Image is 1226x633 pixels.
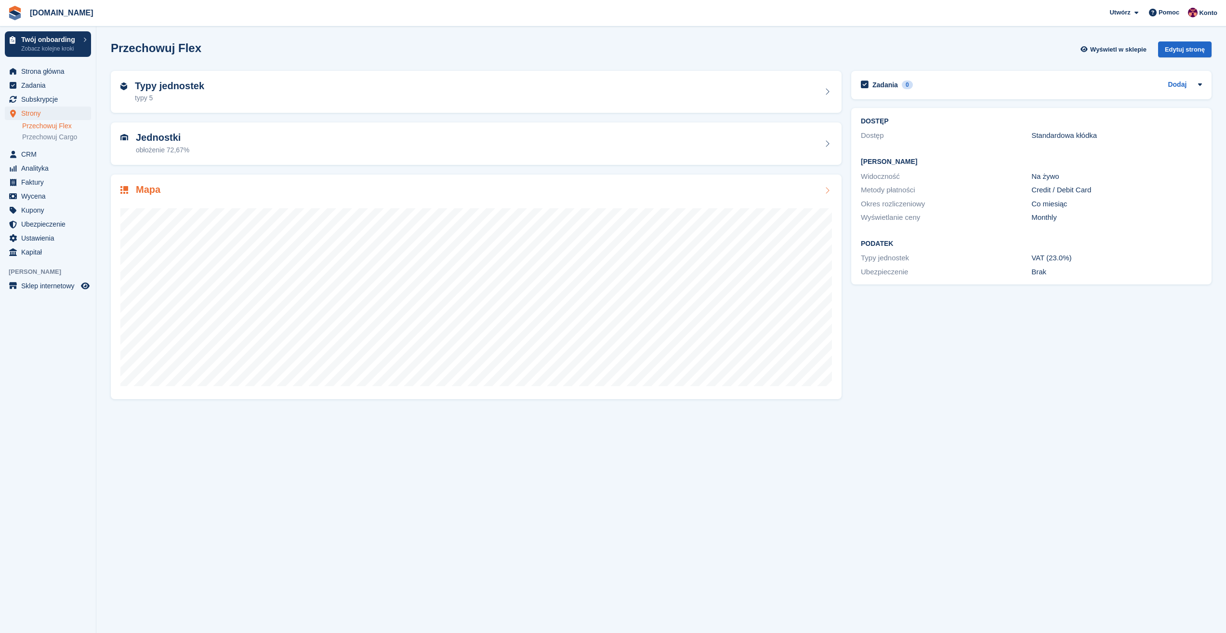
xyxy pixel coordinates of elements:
span: Analityka [21,162,79,175]
a: menu [5,217,91,231]
a: menu [5,148,91,161]
span: Kapitał [21,245,79,259]
div: Typy jednostek [861,253,1031,264]
div: Credit / Debit Card [1031,185,1202,196]
span: Strona główna [21,65,79,78]
div: Widoczność [861,171,1031,182]
img: map-icn-33ee37083ee616e46c38cad1a60f524a97daa1e2b2c8c0bc3eb3415660979fc1.svg [120,186,128,194]
div: Brak [1031,267,1202,278]
span: Zadania [21,79,79,92]
a: menu [5,65,91,78]
span: CRM [21,148,79,161]
a: Podgląd sklepu [79,280,91,292]
div: Okres rozliczeniowy [861,199,1031,210]
a: menu [5,231,91,245]
div: Na żywo [1031,171,1202,182]
h2: Podatek [861,240,1202,248]
a: menu [5,162,91,175]
p: Zobacz kolejne kroki [21,44,79,53]
div: VAT (23.0%) [1031,253,1202,264]
div: Wyświetlanie ceny [861,212,1031,223]
div: Dostęp [861,130,1031,141]
span: Ubezpieczenie [21,217,79,231]
span: Strony [21,107,79,120]
a: Wyświetl w sklepie [1079,41,1150,57]
img: Mateusz Kacwin [1188,8,1198,17]
div: Ubezpieczenie [861,267,1031,278]
div: typy 5 [135,93,204,103]
h2: [PERSON_NAME] [861,158,1202,166]
a: Mapa [111,175,842,400]
a: menu [5,189,91,203]
h2: Typy jednostek [135,81,204,92]
span: [PERSON_NAME] [9,267,96,277]
a: Typy jednostek typy 5 [111,71,842,113]
h2: Mapa [136,184,160,195]
span: Ustawienia [21,231,79,245]
div: Metody płatności [861,185,1031,196]
span: Kupony [21,203,79,217]
a: [DOMAIN_NAME] [26,5,97,21]
div: Edytuj stronę [1158,41,1212,57]
h2: Przechowuj Flex [111,41,201,54]
h2: Jednostki [136,132,189,143]
span: Utwórz [1109,8,1130,17]
a: Dodaj [1168,80,1186,91]
span: Pomoc [1159,8,1179,17]
span: Konto [1199,8,1217,18]
a: Przechowuj Flex [22,121,91,131]
div: Standardowa kłódka [1031,130,1202,141]
img: unit-icn-7be61d7bf1b0ce9d3e12c5938cc71ed9869f7b940bace4675aadf7bd6d80202e.svg [120,134,128,141]
a: menu [5,245,91,259]
span: Sklep internetowy [21,279,79,293]
a: menu [5,279,91,293]
h2: DOSTĘP [861,118,1202,125]
span: Wycena [21,189,79,203]
img: stora-icon-8386f47178a22dfd0bd8f6a31ec36ba5ce8667c1dd55bd0f319d3a0aa187defe.svg [8,6,22,20]
div: Co miesiąc [1031,199,1202,210]
span: Subskrypcje [21,93,79,106]
a: Edytuj stronę [1158,41,1212,61]
div: 0 [902,81,913,89]
a: menu [5,79,91,92]
span: Faktury [21,175,79,189]
a: menu [5,107,91,120]
a: menu [5,175,91,189]
a: Twój onboarding Zobacz kolejne kroki [5,31,91,57]
p: Twój onboarding [21,36,79,43]
div: obłożenie 72,67% [136,145,189,155]
span: Wyświetl w sklepie [1090,45,1147,54]
a: Jednostki obłożenie 72,67% [111,122,842,165]
a: menu [5,93,91,106]
div: Monthly [1031,212,1202,223]
a: Przechowuj Cargo [22,133,91,142]
a: menu [5,203,91,217]
img: unit-type-icn-2b2737a686de81e16bb02015468b77c625bbabd49415b5ef34ead5e3b44a266d.svg [120,82,127,90]
h2: Zadania [872,81,898,89]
